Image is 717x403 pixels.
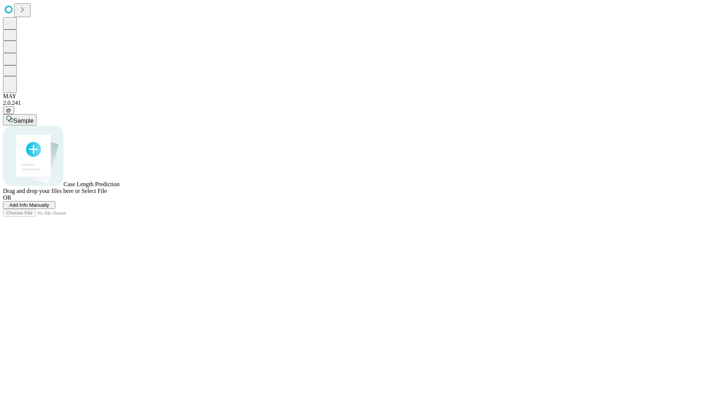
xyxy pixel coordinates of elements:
button: Sample [3,114,37,125]
button: Add Info Manually [3,201,55,209]
span: Add Info Manually [9,202,49,208]
span: Sample [13,118,34,124]
button: @ [3,106,14,114]
span: @ [6,107,11,113]
span: Case Length Prediction [63,181,119,187]
span: Select File [81,188,107,194]
span: Drag and drop your files here or [3,188,80,194]
div: MAY [3,93,714,100]
div: 2.0.241 [3,100,714,106]
span: OR [3,194,11,201]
